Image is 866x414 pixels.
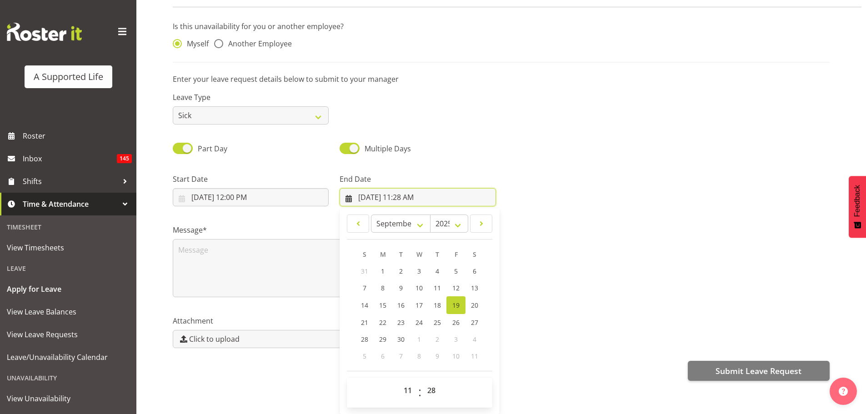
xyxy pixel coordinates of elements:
span: 8 [381,284,385,292]
span: 3 [454,335,458,344]
span: 11 [471,352,478,360]
a: 21 [355,314,374,331]
span: 7 [363,284,366,292]
div: Leave [2,259,134,278]
a: 26 [446,314,466,331]
a: 19 [446,296,466,314]
span: Leave/Unavailability Calendar [7,350,130,364]
span: 5 [363,352,366,360]
span: 28 [361,335,368,344]
a: Apply for Leave [2,278,134,300]
span: 25 [434,318,441,327]
a: 25 [428,314,446,331]
span: 12 [452,284,460,292]
a: 17 [410,296,428,314]
input: Click to select... [340,188,496,206]
span: 19 [452,301,460,309]
span: Inbox [23,152,117,165]
div: A Supported Life [34,70,103,84]
a: View Unavailability [2,387,134,410]
span: 29 [379,335,386,344]
img: Rosterit website logo [7,23,82,41]
span: Feedback [853,185,861,217]
a: View Leave Balances [2,300,134,323]
span: 8 [417,352,421,360]
span: 26 [452,318,460,327]
a: 11 [428,279,446,296]
a: 30 [392,331,410,348]
img: help-xxl-2.png [839,387,848,396]
a: View Timesheets [2,236,134,259]
a: 16 [392,296,410,314]
span: W [416,250,422,259]
a: 22 [374,314,392,331]
a: 2 [392,263,410,279]
span: 6 [381,352,385,360]
span: Myself [182,39,209,48]
span: 11 [434,284,441,292]
span: 9 [436,352,439,360]
span: 14 [361,301,368,309]
span: 10 [415,284,423,292]
span: M [380,250,386,259]
div: Timesheet [2,218,134,236]
span: 22 [379,318,386,327]
span: View Leave Requests [7,328,130,341]
a: 23 [392,314,410,331]
span: 21 [361,318,368,327]
span: Roster [23,129,132,143]
p: Is this unavailability for you or another employee? [173,21,830,32]
a: 24 [410,314,428,331]
a: 3 [410,263,428,279]
label: Start Date [173,174,329,185]
span: 16 [397,301,405,309]
a: 10 [410,279,428,296]
label: Leave Type [173,92,329,103]
button: Feedback - Show survey [849,176,866,238]
span: 10 [452,352,460,360]
span: Part Day [198,144,227,154]
a: Leave/Unavailability Calendar [2,346,134,369]
span: T [436,250,439,259]
a: 5 [446,263,466,279]
span: 17 [415,301,423,309]
span: T [399,250,403,259]
span: 5 [454,267,458,275]
span: Click to upload [189,334,240,344]
span: 13 [471,284,478,292]
a: 4 [428,263,446,279]
span: Submit Leave Request [716,365,801,377]
button: Submit Leave Request [688,361,830,381]
a: 1 [374,263,392,279]
span: 6 [473,267,476,275]
span: 24 [415,318,423,327]
span: 4 [473,335,476,344]
span: View Unavailability [7,392,130,405]
span: S [363,250,366,259]
span: 2 [436,335,439,344]
span: Another Employee [223,39,292,48]
span: 145 [117,154,132,163]
a: 18 [428,296,446,314]
a: 9 [392,279,410,296]
label: Message* [173,224,496,235]
span: S [473,250,476,259]
span: 2 [399,267,403,275]
span: 1 [381,267,385,275]
a: 13 [466,279,484,296]
span: 3 [417,267,421,275]
span: Apply for Leave [7,282,130,296]
span: 9 [399,284,403,292]
input: Click to select... [173,188,329,206]
span: Multiple Days [365,144,411,154]
a: 20 [466,296,484,314]
a: 29 [374,331,392,348]
a: 14 [355,296,374,314]
span: 31 [361,267,368,275]
p: Enter your leave request details below to submit to your manager [173,74,830,85]
a: 7 [355,279,374,296]
span: 1 [417,335,421,344]
label: Attachment [173,315,496,326]
a: View Leave Requests [2,323,134,346]
span: 4 [436,267,439,275]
